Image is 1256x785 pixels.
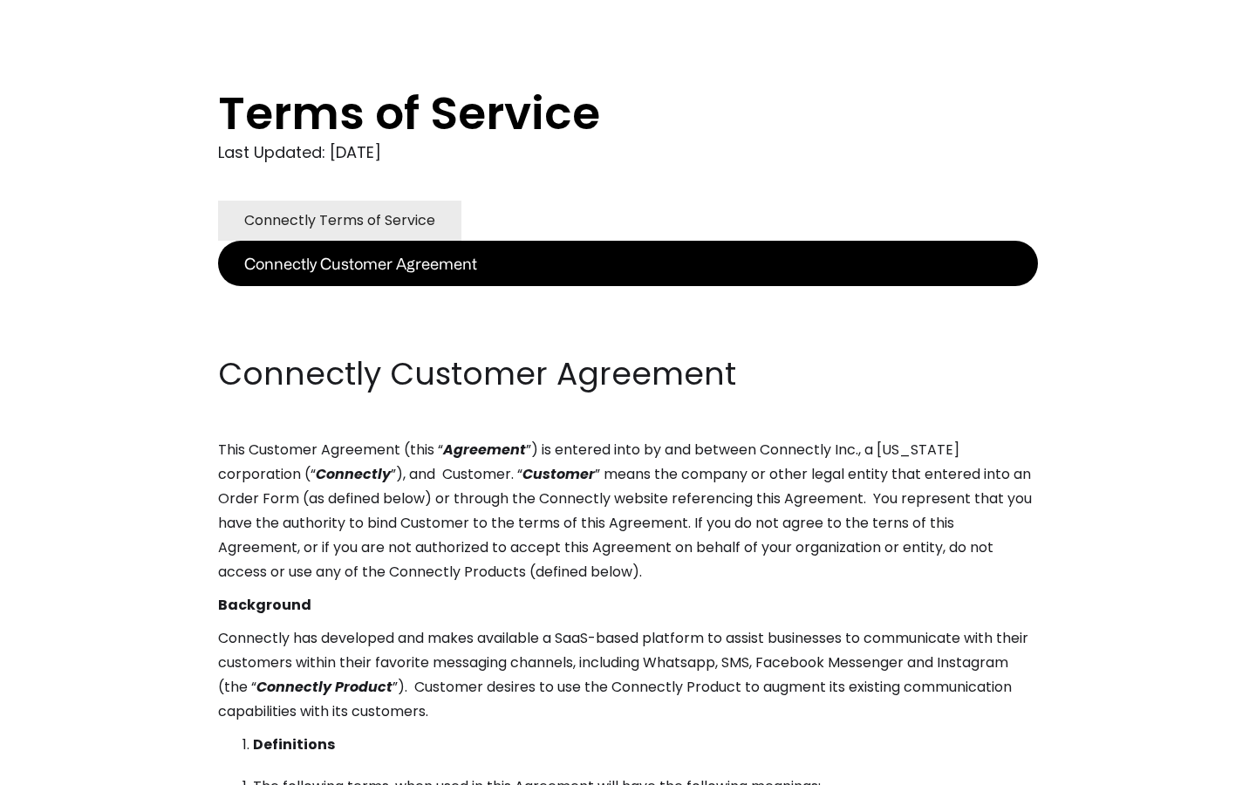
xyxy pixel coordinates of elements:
[17,753,105,779] aside: Language selected: English
[256,677,392,697] em: Connectly Product
[244,251,477,276] div: Connectly Customer Agreement
[218,352,1038,396] h2: Connectly Customer Agreement
[253,734,335,754] strong: Definitions
[218,438,1038,584] p: This Customer Agreement (this “ ”) is entered into by and between Connectly Inc., a [US_STATE] co...
[218,87,968,140] h1: Terms of Service
[35,754,105,779] ul: Language list
[218,140,1038,166] div: Last Updated: [DATE]
[218,286,1038,311] p: ‍
[522,464,595,484] em: Customer
[218,595,311,615] strong: Background
[218,319,1038,344] p: ‍
[443,440,526,460] em: Agreement
[218,626,1038,724] p: Connectly has developed and makes available a SaaS-based platform to assist businesses to communi...
[244,208,435,233] div: Connectly Terms of Service
[316,464,391,484] em: Connectly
